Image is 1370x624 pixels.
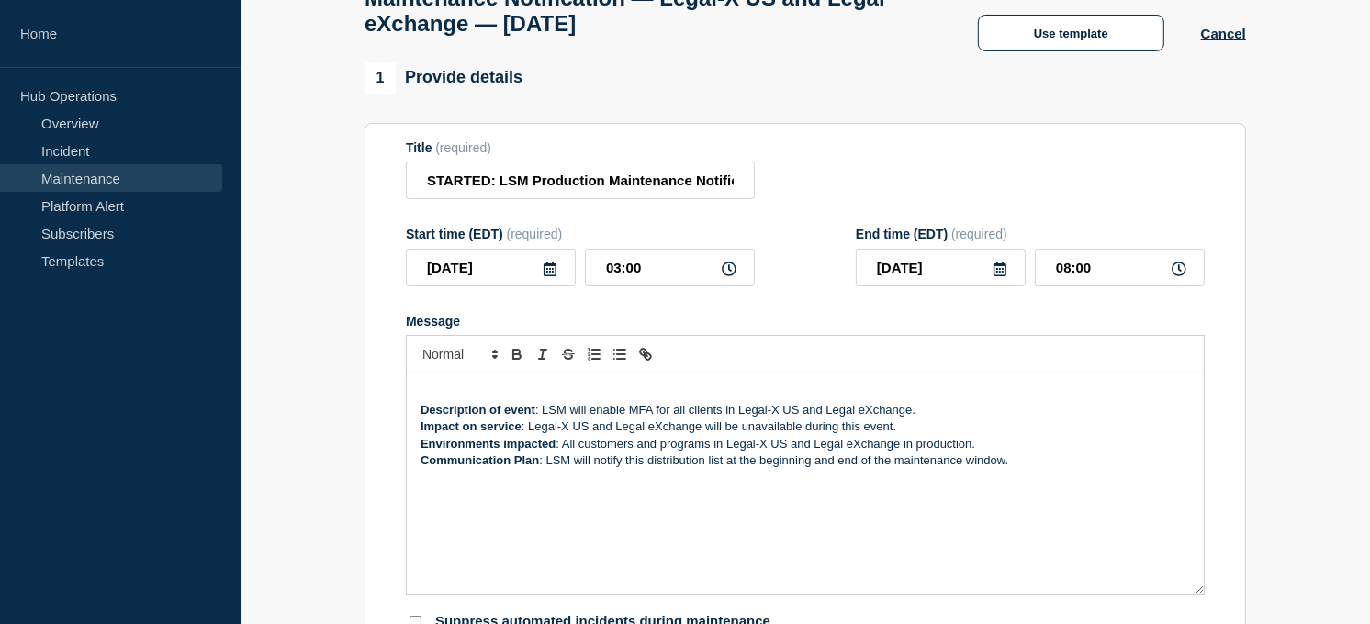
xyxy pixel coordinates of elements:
div: Message [407,373,1204,594]
strong: Impact on service [421,419,522,433]
p: : Legal-X US and Legal eXchange will be unavailable during this event. [421,418,1190,435]
strong: Environments impacted [421,437,556,451]
button: Toggle strikethrough text [556,343,581,365]
div: End time (EDT) [856,227,1205,241]
input: HH:MM [1035,249,1205,286]
p: : All customers and programs in Legal-X US and Legal eXchange in production. [421,436,1190,452]
input: YYYY-MM-DD [856,249,1026,286]
span: (required) [507,227,563,241]
button: Use template [978,15,1164,51]
span: (required) [435,140,491,155]
span: 1 [365,62,396,94]
strong: Communication Plan [421,453,539,467]
input: YYYY-MM-DD [406,249,576,286]
button: Toggle italic text [530,343,556,365]
button: Toggle bold text [504,343,530,365]
div: Message [406,314,1205,329]
span: Font size [414,343,504,365]
input: Title [406,162,755,199]
span: (required) [951,227,1007,241]
p: : LSM will notify this distribution list at the beginning and end of the maintenance window. [421,452,1190,469]
div: Provide details [365,62,522,94]
button: Toggle ordered list [581,343,607,365]
strong: Description of event [421,403,535,417]
p: : LSM will enable MFA for all clients in Legal-X US and Legal eXchange. [421,402,1190,418]
button: Cancel [1201,26,1246,41]
div: Start time (EDT) [406,227,755,241]
div: Title [406,140,755,155]
input: HH:MM [585,249,755,286]
button: Toggle bulleted list [607,343,633,365]
button: Toggle link [633,343,658,365]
